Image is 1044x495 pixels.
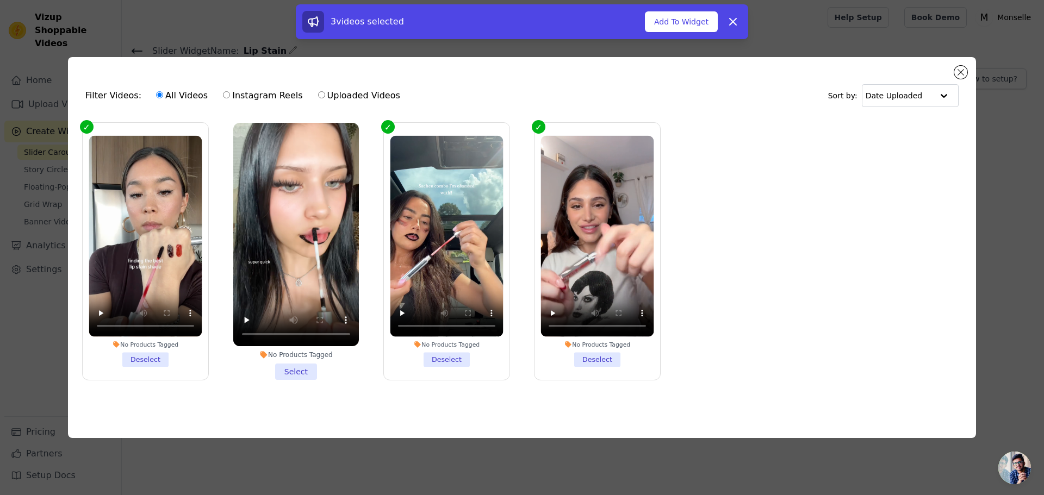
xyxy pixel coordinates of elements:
button: Add To Widget [645,11,718,32]
a: Bate-papo aberto [998,452,1031,484]
div: No Products Tagged [89,341,202,348]
label: Instagram Reels [222,89,303,103]
label: Uploaded Videos [318,89,401,103]
div: No Products Tagged [390,341,503,348]
div: Filter Videos: [85,83,406,108]
span: 3 videos selected [331,16,404,27]
div: Sort by: [828,84,959,107]
div: No Products Tagged [233,350,359,359]
button: Close modal [954,66,967,79]
label: All Videos [156,89,208,103]
div: No Products Tagged [541,341,654,348]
